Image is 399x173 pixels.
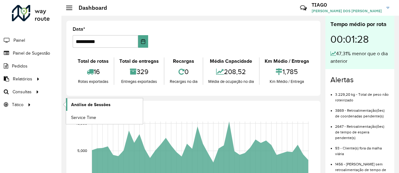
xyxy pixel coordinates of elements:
text: 5,000 [77,149,87,153]
span: Pedidos [12,63,28,69]
label: Data [73,25,85,33]
li: 3.229,20 kg - Total de peso não roteirizado [335,87,389,103]
div: 208,52 [205,65,257,78]
span: Painel [13,37,25,44]
div: Km Médio / Entrega [261,78,313,85]
span: Tático [12,101,23,108]
button: Choose Date [138,35,148,48]
h2: Dashboard [72,4,107,11]
div: Total de rotas [74,57,112,65]
div: 16 [74,65,112,78]
li: 2647 - Retroalimentação(ões) de tempo de espera pendente(s) [335,119,389,141]
div: Entregas exportadas [116,78,162,85]
h3: TIAGO [312,2,382,8]
div: 1,785 [261,65,313,78]
div: Recargas [166,57,201,65]
span: Service Time [71,114,96,121]
a: Análise de Sessões [66,98,143,111]
div: Recargas no dia [166,78,201,85]
h4: Alertas [330,75,389,84]
li: 93 - Cliente(s) fora da malha viária [335,141,389,157]
div: Tempo médio por rota [330,20,389,29]
span: Painel de Sugestão [13,50,50,57]
span: [PERSON_NAME] DOS [PERSON_NAME] [312,8,382,14]
span: Análise de Sessões [71,101,111,108]
div: 00:01:28 [330,29,389,50]
div: 0 [166,65,201,78]
div: Km Médio / Entrega [261,57,313,65]
div: Média de ocupação no dia [205,78,257,85]
span: Relatórios [13,76,32,82]
div: Média Capacidade [205,57,257,65]
a: Contato Rápido [297,1,310,15]
div: 329 [116,65,162,78]
h4: Capacidade por dia [71,107,314,116]
div: Total de entregas [116,57,162,65]
span: Consultas [13,89,32,95]
a: Service Time [66,111,143,124]
li: 3869 - Retroalimentação(ões) de coordenadas pendente(s) [335,103,389,119]
text: 10,000 [76,121,87,125]
div: 47,31% menor que o dia anterior [330,50,389,65]
div: Rotas exportadas [74,78,112,85]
